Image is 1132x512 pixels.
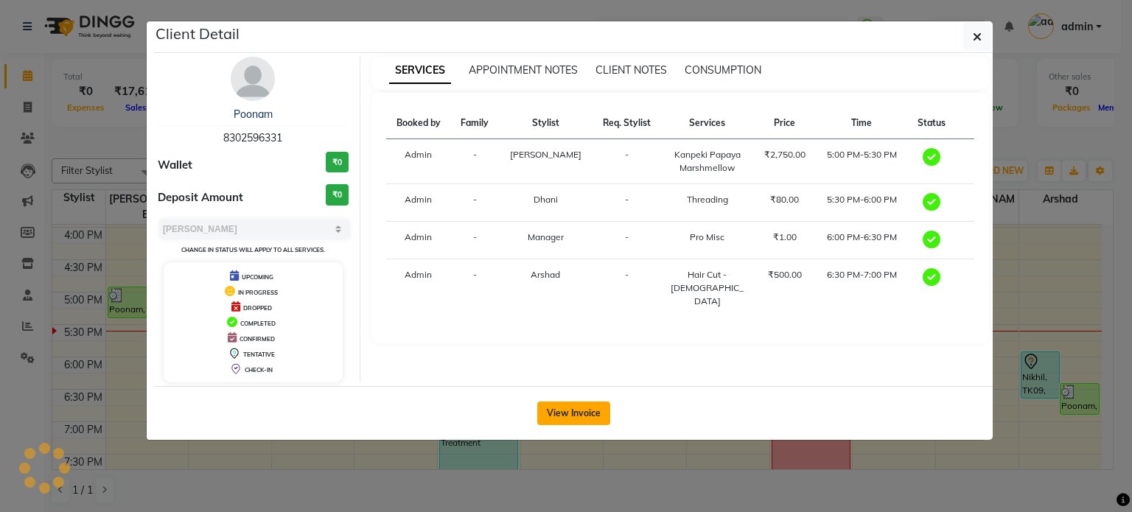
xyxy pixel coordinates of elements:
[595,63,667,77] span: CLIENT NOTES
[451,184,499,222] td: -
[326,152,349,173] h3: ₹0
[499,108,593,139] th: Stylist
[763,231,807,244] div: ₹1.00
[816,139,908,184] td: 5:00 PM-5:30 PM
[158,189,243,206] span: Deposit Amount
[816,222,908,259] td: 6:00 PM-6:30 PM
[243,304,272,312] span: DROPPED
[223,131,282,144] span: 8302596331
[240,320,276,327] span: COMPLETED
[386,259,451,318] td: Admin
[816,108,908,139] th: Time
[469,63,578,77] span: APPOINTMENT NOTES
[245,366,273,374] span: CHECK-IN
[386,108,451,139] th: Booked by
[816,259,908,318] td: 6:30 PM-7:00 PM
[593,222,661,259] td: -
[528,231,564,242] span: Manager
[238,289,278,296] span: IN PROGRESS
[234,108,273,121] a: Poonam
[240,335,275,343] span: CONFIRMED
[537,401,610,425] button: View Invoice
[593,259,661,318] td: -
[158,157,192,174] span: Wallet
[685,63,761,77] span: CONSUMPTION
[510,149,581,160] span: [PERSON_NAME]
[531,269,560,280] span: Arshad
[763,148,807,161] div: ₹2,750.00
[908,108,956,139] th: Status
[231,57,275,101] img: avatar
[670,193,745,206] div: Threading
[661,108,754,139] th: Services
[451,108,499,139] th: Family
[816,184,908,222] td: 5:30 PM-6:00 PM
[243,351,275,358] span: TENTATIVE
[670,231,745,244] div: Pro Misc
[593,108,661,139] th: Req. Stylist
[326,184,349,206] h3: ₹0
[242,273,273,281] span: UPCOMING
[389,57,451,84] span: SERVICES
[593,184,661,222] td: -
[670,268,745,308] div: Hair Cut - [DEMOGRAPHIC_DATA]
[451,259,499,318] td: -
[181,246,325,253] small: Change in status will apply to all services.
[451,222,499,259] td: -
[386,222,451,259] td: Admin
[386,139,451,184] td: Admin
[451,139,499,184] td: -
[763,193,807,206] div: ₹80.00
[534,194,558,205] span: Dhani
[754,108,816,139] th: Price
[670,148,745,175] div: Kanpeki Papaya Marshmellow
[386,184,451,222] td: Admin
[593,139,661,184] td: -
[763,268,807,281] div: ₹500.00
[156,23,240,45] h5: Client Detail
